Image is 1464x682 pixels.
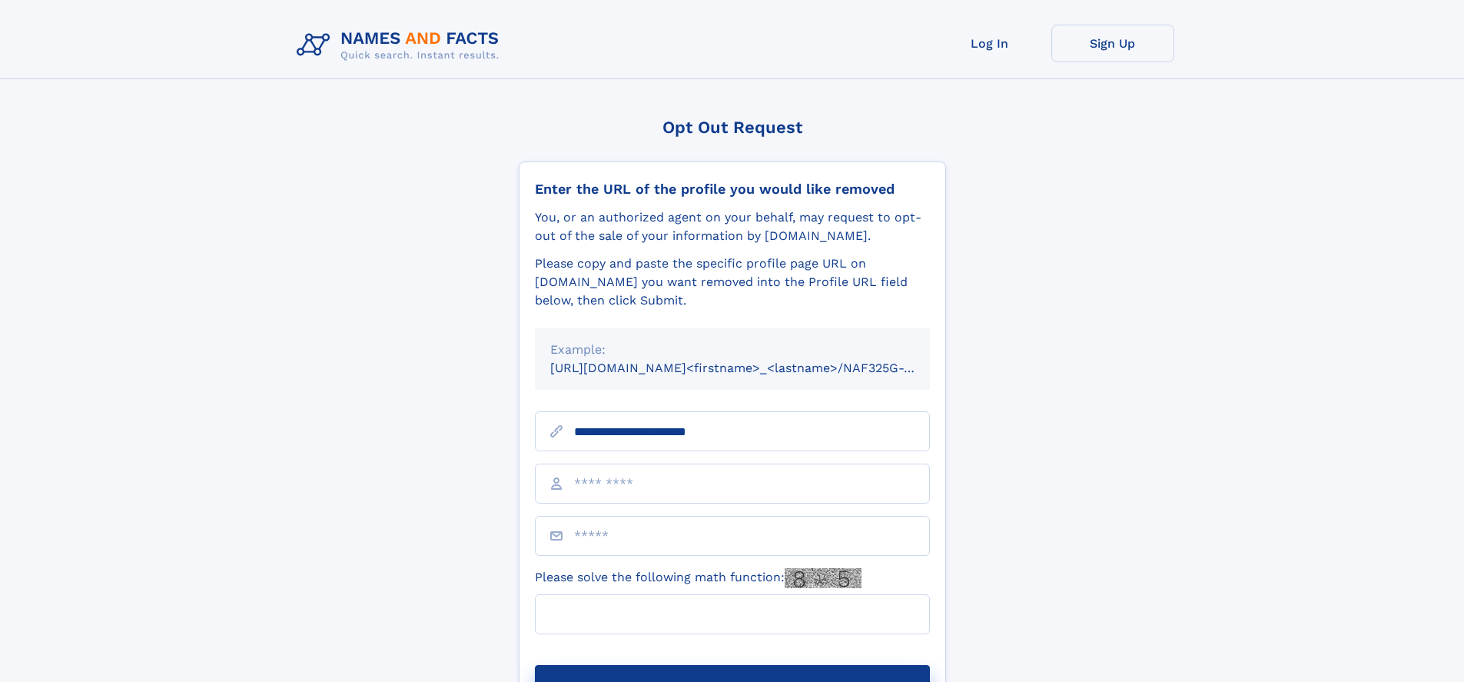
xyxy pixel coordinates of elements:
a: Log In [928,25,1051,62]
div: Enter the URL of the profile you would like removed [535,181,930,198]
small: [URL][DOMAIN_NAME]<firstname>_<lastname>/NAF325G-xxxxxxxx [550,361,959,375]
img: Logo Names and Facts [290,25,512,66]
div: Please copy and paste the specific profile page URL on [DOMAIN_NAME] you want removed into the Pr... [535,255,930,310]
a: Sign Up [1051,25,1174,62]
div: Example: [550,341,915,359]
div: Opt Out Request [519,118,946,137]
label: Please solve the following math function: [535,568,861,588]
div: You, or an authorized agent on your behalf, may request to opt-out of the sale of your informatio... [535,208,930,245]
